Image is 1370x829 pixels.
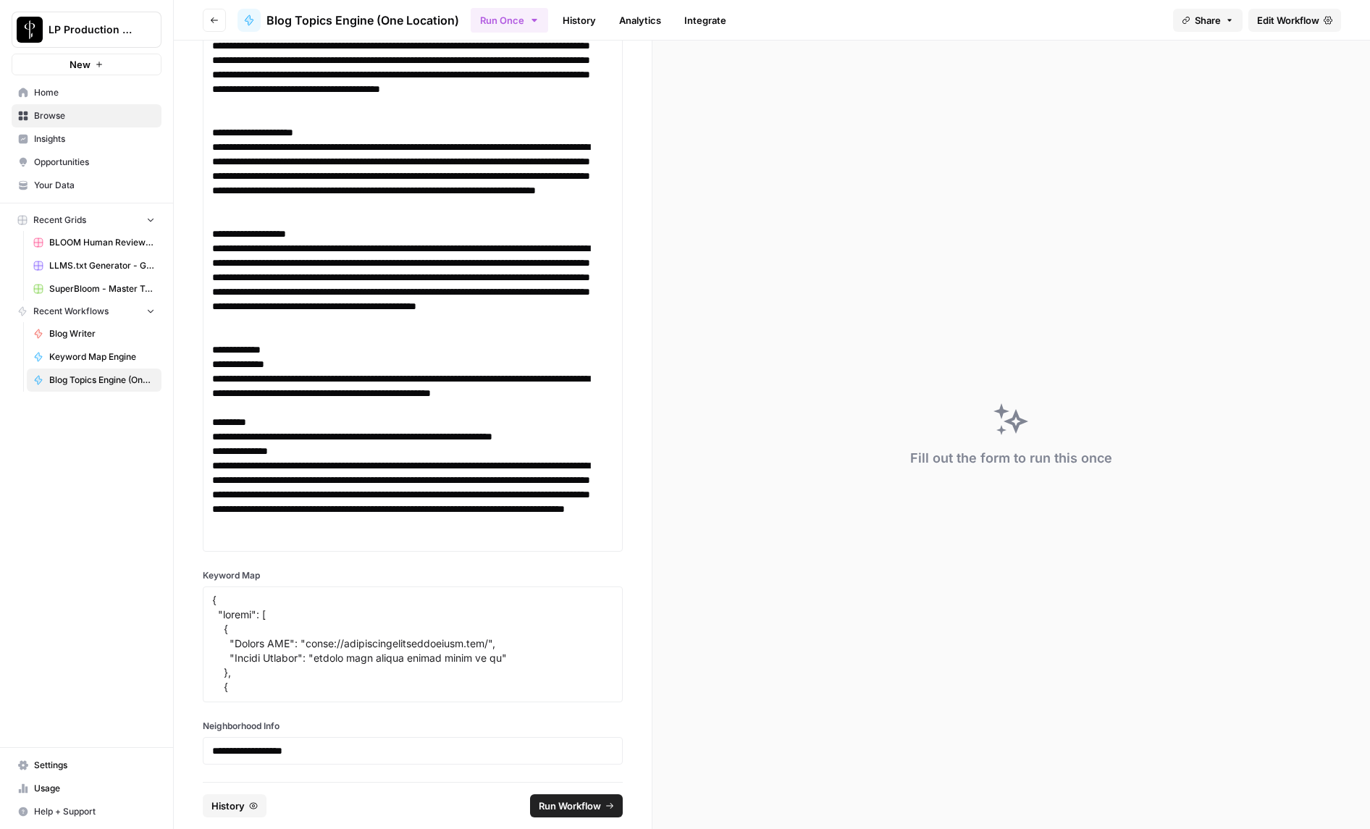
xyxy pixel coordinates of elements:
[12,127,161,151] a: Insights
[12,12,161,48] button: Workspace: LP Production Workloads
[554,9,605,32] a: History
[34,805,155,818] span: Help + Support
[676,9,735,32] a: Integrate
[70,57,91,72] span: New
[266,12,459,29] span: Blog Topics Engine (One Location)
[27,254,161,277] a: LLMS.txt Generator - Grid
[34,179,155,192] span: Your Data
[49,282,155,295] span: SuperBloom - Master Topic List
[203,794,266,817] button: History
[34,156,155,169] span: Opportunities
[49,259,155,272] span: LLMS.txt Generator - Grid
[203,569,623,582] label: Keyword Map
[12,104,161,127] a: Browse
[27,369,161,392] a: Blog Topics Engine (One Location)
[1195,13,1221,28] span: Share
[33,214,86,227] span: Recent Grids
[17,17,43,43] img: LP Production Workloads Logo
[539,799,601,813] span: Run Workflow
[12,800,161,823] button: Help + Support
[1173,9,1243,32] button: Share
[34,759,155,772] span: Settings
[49,374,155,387] span: Blog Topics Engine (One Location)
[910,448,1112,468] div: Fill out the form to run this once
[27,345,161,369] a: Keyword Map Engine
[49,22,136,37] span: LP Production Workloads
[1257,13,1319,28] span: Edit Workflow
[12,754,161,777] a: Settings
[12,300,161,322] button: Recent Workflows
[34,782,155,795] span: Usage
[530,794,623,817] button: Run Workflow
[33,305,109,318] span: Recent Workflows
[211,799,245,813] span: History
[27,322,161,345] a: Blog Writer
[471,8,548,33] button: Run Once
[238,9,459,32] a: Blog Topics Engine (One Location)
[49,327,155,340] span: Blog Writer
[12,777,161,800] a: Usage
[12,81,161,104] a: Home
[610,9,670,32] a: Analytics
[12,151,161,174] a: Opportunities
[212,593,613,696] textarea: { "loremi": [ { "Dolors AME": "conse://adipiscingelitseddoeiusm.tem/", "Incidi Utlabor": "etdolo ...
[203,720,623,733] label: Neighborhood Info
[12,54,161,75] button: New
[12,174,161,197] a: Your Data
[1248,9,1341,32] a: Edit Workflow
[27,231,161,254] a: BLOOM Human Review (ver2)
[34,86,155,99] span: Home
[34,109,155,122] span: Browse
[49,236,155,249] span: BLOOM Human Review (ver2)
[49,350,155,363] span: Keyword Map Engine
[27,277,161,300] a: SuperBloom - Master Topic List
[12,209,161,231] button: Recent Grids
[34,132,155,146] span: Insights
